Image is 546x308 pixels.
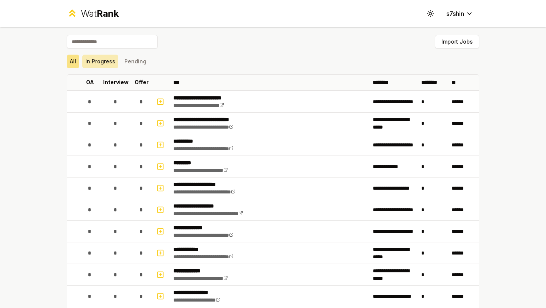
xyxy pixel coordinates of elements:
[121,55,149,68] button: Pending
[135,79,149,86] p: Offer
[435,35,479,49] button: Import Jobs
[97,8,119,19] span: Rank
[86,79,94,86] p: OA
[81,8,119,20] div: Wat
[446,9,464,18] span: s7shin
[440,7,479,20] button: s7shin
[82,55,118,68] button: In Progress
[67,55,79,68] button: All
[103,79,129,86] p: Interview
[67,8,119,20] a: WatRank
